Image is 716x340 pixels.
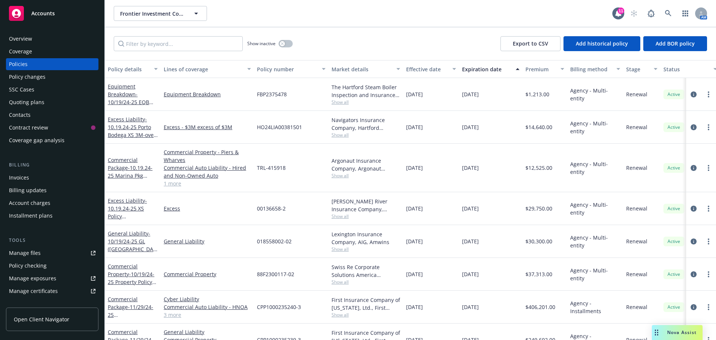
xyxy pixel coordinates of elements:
div: Tools [6,237,98,244]
span: CPP1000235240-3 [257,303,301,311]
button: Expiration date [459,60,522,78]
div: First Insurance Company of [US_STATE], Ltd., First Insurance Company of [US_STATE], Alliant Insur... [332,296,400,312]
a: Commercial Package [108,156,156,195]
div: Swiss Re Corporate Solutions America Insurance Corporation, Swiss Re, Amwins [332,263,400,279]
a: circleInformation [689,123,698,132]
a: circleInformation [689,303,698,312]
div: Drag to move [652,325,661,340]
a: Search [661,6,676,21]
a: Policies [6,58,98,70]
a: 1 more [164,180,251,187]
a: Coverage [6,46,98,57]
a: General Liability [164,237,251,245]
span: Show all [332,132,400,138]
span: Renewal [626,303,647,311]
div: Argonaut Insurance Company, Argonaut Insurance Company (Argo), RT Specialty Insurance Services, L... [332,157,400,172]
a: Contacts [6,109,98,121]
button: Premium [522,60,567,78]
div: Policy details [108,65,150,73]
span: $29,750.00 [525,205,552,212]
div: Invoices [9,172,29,184]
a: Equipment Breakdown [164,90,251,98]
span: [DATE] [406,270,423,278]
a: more [704,90,713,99]
span: 88F2300117-02 [257,270,294,278]
div: Status [663,65,709,73]
span: [DATE] [406,303,423,311]
span: Show all [332,172,400,179]
span: TRL-415918 [257,164,286,172]
a: Equipment Breakdown [108,83,156,129]
span: Show all [332,246,400,252]
span: [DATE] [462,270,479,278]
button: Effective date [403,60,459,78]
span: [DATE] [462,303,479,311]
span: Agency - Multi-entity [570,234,620,249]
a: circleInformation [689,163,698,172]
span: Active [666,91,681,98]
a: Manage certificates [6,285,98,297]
div: Policies [9,58,28,70]
span: - 10.19.24-25 Marina Pkg ([GEOGRAPHIC_DATA]) [108,164,156,195]
span: $14,640.00 [525,123,552,131]
div: Premium [525,65,556,73]
a: more [704,204,713,213]
div: Policy number [257,65,317,73]
button: Export to CSV [500,36,560,51]
div: Policy changes [9,71,45,83]
div: Overview [9,33,32,45]
a: circleInformation [689,204,698,213]
span: Show all [332,279,400,285]
a: Manage files [6,247,98,259]
span: Active [666,271,681,278]
span: $30,300.00 [525,237,552,245]
span: Active [666,238,681,245]
span: [DATE] [406,205,423,212]
span: Active [666,304,681,311]
span: Open Client Navigator [14,315,69,323]
span: Active [666,205,681,212]
span: Renewal [626,164,647,172]
span: [DATE] [462,123,479,131]
a: Commercial Auto Liability - HNOA [164,303,251,311]
div: Installment plans [9,210,53,222]
span: 018558002-02 [257,237,292,245]
a: more [704,237,713,246]
span: Renewal [626,237,647,245]
span: $37,313.00 [525,270,552,278]
a: more [704,270,713,279]
span: Show all [332,99,400,105]
span: Agency - Multi-entity [570,201,620,216]
div: Manage files [9,247,41,259]
div: Manage certificates [9,285,58,297]
div: Expiration date [462,65,511,73]
span: - 10/19/24-25 Property Policy ([GEOGRAPHIC_DATA]) [108,271,156,301]
a: Accounts [6,3,98,24]
a: Installment plans [6,210,98,222]
a: Manage claims [6,298,98,310]
div: Billing method [570,65,612,73]
div: The Hartford Steam Boiler Inspection and Insurance Company, Hartford Steam Boiler, [GEOGRAPHIC_DATA] [332,83,400,99]
span: Active [666,124,681,131]
div: Lexington Insurance Company, AIG, Amwins [332,230,400,246]
button: Frontier Investment Corporation [114,6,207,21]
div: Coverage [9,46,32,57]
span: [DATE] [462,164,479,172]
a: Billing updates [6,184,98,196]
span: FBP2375478 [257,90,287,98]
button: Add BOR policy [643,36,707,51]
span: Active [666,165,681,171]
span: [DATE] [462,90,479,98]
div: Policy checking [9,260,47,272]
a: more [704,303,713,312]
button: Market details [329,60,403,78]
span: Agency - Multi-entity [570,266,620,282]
a: Policy checking [6,260,98,272]
span: - 11/29/24-25 [GEOGRAPHIC_DATA] Pkg [108,303,155,334]
a: Manage exposures [6,272,98,284]
button: Policy details [105,60,161,78]
span: Add historical policy [576,40,628,47]
div: Billing [6,161,98,169]
button: Billing method [567,60,623,78]
span: [DATE] [406,237,423,245]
